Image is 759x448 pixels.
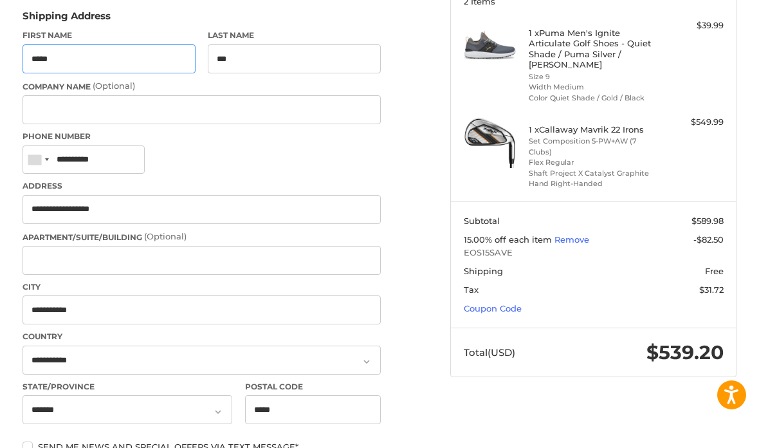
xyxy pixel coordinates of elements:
small: (Optional) [93,80,135,91]
span: Total (USD) [464,346,515,359]
label: City [23,281,381,293]
li: Color Quiet Shade / Gold / Black [529,93,655,104]
h4: 1 x Puma Men's Ignite Articulate Golf Shoes - Quiet Shade / Puma Silver / [PERSON_NAME] [529,28,655,70]
span: $31.72 [699,285,724,295]
span: Shipping [464,266,503,276]
li: Set Composition 5-PW+AW (7 Clubs) [529,136,655,157]
label: Company Name [23,80,381,93]
label: Address [23,180,381,192]
span: $589.98 [691,216,724,226]
li: Shaft Project X Catalyst Graphite [529,168,655,179]
li: Flex Regular [529,157,655,168]
li: Hand Right-Handed [529,178,655,189]
label: Postal Code [245,381,381,393]
div: $39.99 [659,19,724,32]
span: -$82.50 [693,234,724,245]
span: $539.20 [646,341,724,364]
legend: Shipping Address [23,9,111,30]
span: Subtotal [464,216,500,226]
span: Free [705,266,724,276]
label: State/Province [23,381,233,393]
h4: 1 x Callaway Mavrik 22 Irons [529,124,655,135]
span: 15.00% off each item [464,234,554,245]
label: Country [23,331,381,342]
label: Last Name [208,30,381,41]
label: First Name [23,30,196,41]
label: Phone Number [23,131,381,142]
li: Width Medium [529,82,655,93]
li: Size 9 [529,71,655,82]
div: $549.99 [659,116,724,129]
a: Remove [554,234,589,245]
a: Coupon Code [464,303,522,313]
span: EOS15SAVE [464,247,724,259]
small: (Optional) [144,231,187,241]
span: Tax [464,285,479,295]
label: Apartment/Suite/Building [23,230,381,243]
